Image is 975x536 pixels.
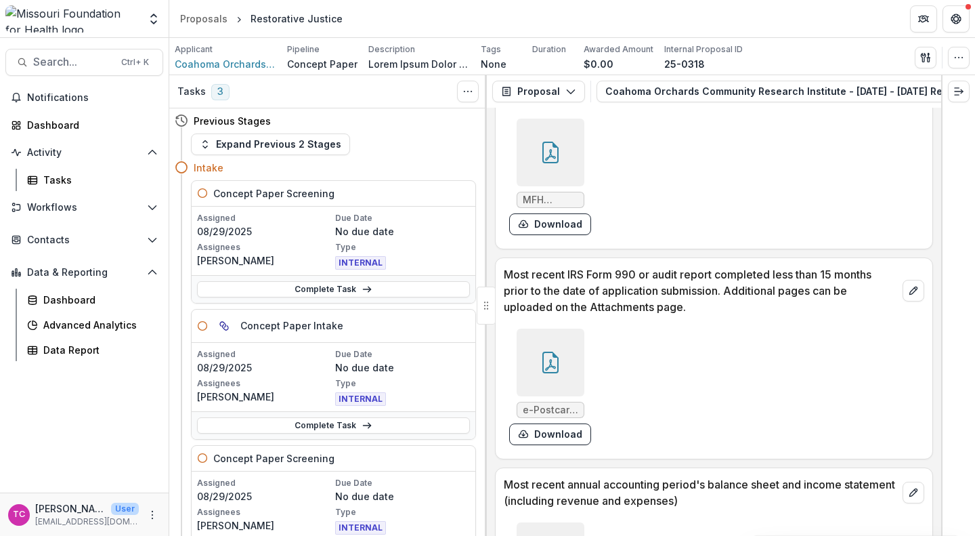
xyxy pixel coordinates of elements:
[335,348,471,360] p: Due Date
[175,43,213,56] p: Applicant
[5,87,163,108] button: Notifications
[664,57,705,71] p: 25-0318
[509,424,591,445] button: download-form-response
[335,489,471,503] p: No due date
[13,510,25,519] div: Tori Cope
[287,43,320,56] p: Pipeline
[335,477,471,489] p: Due Date
[197,348,332,360] p: Assigned
[5,142,163,163] button: Open Activity
[175,9,233,28] a: Proposals
[197,253,332,268] p: [PERSON_NAME]
[213,315,235,337] button: View dependent tasks
[35,501,106,516] p: [PERSON_NAME]
[903,280,924,302] button: edit
[197,518,332,533] p: [PERSON_NAME]
[177,86,206,98] h3: Tasks
[118,55,152,70] div: Ctrl + K
[211,84,230,100] span: 3
[197,360,332,375] p: 08/29/2025
[144,507,160,523] button: More
[481,43,501,56] p: Tags
[335,241,471,253] p: Type
[35,516,139,528] p: [EMAIL_ADDRESS][DOMAIN_NAME]
[22,339,163,361] a: Data Report
[910,5,937,33] button: Partners
[197,506,332,518] p: Assignees
[368,57,470,71] p: Lorem Ipsum Dolor sit ame co a elitseddoei tempori utlabo Etd. Ma aliqu enim ad mini veni quisnos...
[335,506,471,518] p: Type
[481,57,506,71] p: None
[335,377,471,390] p: Type
[22,314,163,336] a: Advanced Analytics
[492,81,585,102] button: Proposal
[584,57,613,71] p: $0.00
[197,417,470,434] a: Complete Task
[584,43,653,56] p: Awarded Amount
[5,114,163,136] a: Dashboard
[27,147,142,159] span: Activity
[33,56,113,68] span: Search...
[43,173,152,187] div: Tasks
[213,186,334,201] h5: Concept Paper Screening
[175,57,276,71] a: Coahoma Orchards Community Research Institute
[5,197,163,218] button: Open Workflows
[335,360,471,375] p: No due date
[197,241,332,253] p: Assignees
[111,503,139,515] p: User
[5,229,163,251] button: Open Contacts
[335,521,386,535] span: INTERNAL
[197,281,470,297] a: Complete Task
[5,49,163,76] button: Search...
[191,133,350,155] button: Expand Previous 2 Stages
[197,212,332,224] p: Assigned
[942,5,970,33] button: Get Help
[197,477,332,489] p: Assigned
[5,262,163,283] button: Open Data & Reporting
[43,318,152,332] div: Advanced Analytics
[194,114,271,128] h4: Previous Stages
[27,234,142,246] span: Contacts
[532,43,566,56] p: Duration
[5,5,139,33] img: Missouri Foundation for Health logo
[144,5,163,33] button: Open entity switcher
[948,81,970,102] button: Expand right
[523,194,578,206] span: MFH Budget.pdf
[194,161,223,175] h4: Intake
[27,202,142,213] span: Workflows
[509,329,591,445] div: e-Postcard Filing Confirmation.pdfdownload-form-response
[664,43,743,56] p: Internal Proposal ID
[368,43,415,56] p: Description
[251,12,343,26] div: Restorative Justice
[43,293,152,307] div: Dashboard
[22,289,163,311] a: Dashboard
[335,256,386,270] span: INTERNAL
[287,57,357,71] p: Concept Paper
[27,92,158,104] span: Notifications
[22,169,163,191] a: Tasks
[180,12,227,26] div: Proposals
[175,9,348,28] nav: breadcrumb
[903,482,924,503] button: edit
[43,343,152,357] div: Data Report
[335,224,471,239] p: No due date
[240,318,343,333] h5: Concept Paper Intake
[27,118,152,132] div: Dashboard
[197,224,332,239] p: 08/29/2025
[335,392,386,406] span: INTERNAL
[457,81,479,102] button: Toggle View Cancelled Tasks
[504,266,897,315] p: Most recent IRS Form 990 or audit report completed less than 15 months prior to the date of appli...
[335,212,471,224] p: Due Date
[509,213,591,235] button: download-form-response
[27,267,142,279] span: Data & Reporting
[509,119,591,235] div: MFH Budget.pdfdownload-form-response
[197,390,332,404] p: [PERSON_NAME]
[213,451,334,466] h5: Concept Paper Screening
[197,377,332,390] p: Assignees
[523,405,578,416] span: e-Postcard Filing Confirmation.pdf
[197,489,332,503] p: 08/29/2025
[504,476,897,509] p: Most recent annual accounting period's balance sheet and income statement (including revenue and ...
